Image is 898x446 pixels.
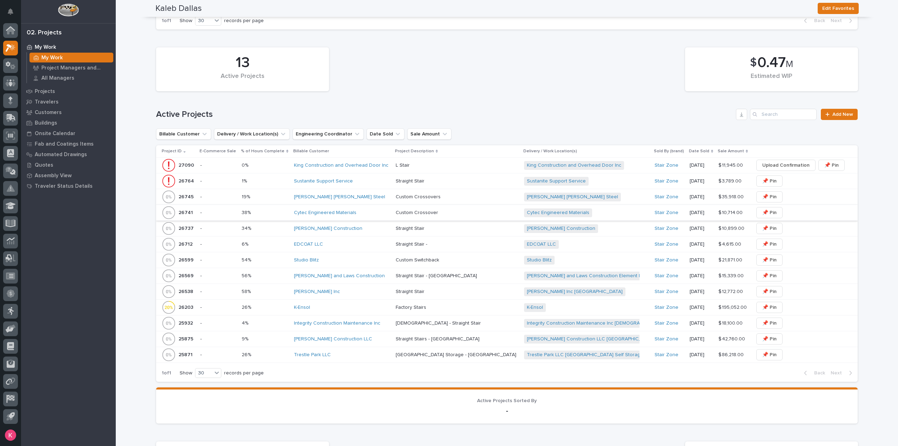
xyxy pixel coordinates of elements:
[156,109,733,120] h1: Active Projects
[294,194,385,200] a: [PERSON_NAME] [PERSON_NAME] Steel
[21,128,116,139] a: Onsite Calendar
[156,252,858,268] tr: 2659926599 -54%54% Studio Blitz Custom SwitchbackCustom Switchback Studio Blitz Stair Zone [DATE]...
[3,428,18,442] button: users-avatar
[200,289,236,295] p: -
[832,112,853,117] span: Add New
[165,407,849,415] p: -
[756,349,783,360] button: 📌 Pin
[27,53,116,62] a: My Work
[41,65,110,71] p: Project Managers and Engineers
[655,178,678,184] a: Stair Zone
[242,161,250,168] p: 0%
[762,287,777,296] span: 📌 Pin
[35,88,55,95] p: Projects
[750,109,817,120] div: Search
[762,161,810,169] span: Upload Confirmation
[21,149,116,160] a: Automated Drawings
[35,99,59,105] p: Travelers
[21,118,116,128] a: Buildings
[396,224,426,232] p: Straight Stair
[756,302,783,313] button: 📌 Pin
[690,257,713,263] p: [DATE]
[798,370,828,376] button: Back
[294,241,323,247] a: EDCOAT LLC
[294,226,362,232] a: [PERSON_NAME] Construction
[156,173,858,189] tr: 2676426764 -1%1% Sustanite Support Service Straight StairStraight Stair Sustanite Support Service...
[757,55,786,70] span: 0.47
[200,320,236,326] p: -
[35,183,93,189] p: Traveler Status Details
[756,175,783,187] button: 📌 Pin
[179,208,194,216] p: 26741
[690,305,713,311] p: [DATE]
[690,226,713,232] p: [DATE]
[195,370,212,377] div: 30
[762,224,777,233] span: 📌 Pin
[156,12,177,29] p: 1 of 1
[527,162,621,168] a: King Construction and Overhead Door Inc
[690,289,713,295] p: [DATE]
[718,161,744,168] p: $ 11,945.00
[690,273,713,279] p: [DATE]
[756,160,816,171] button: Upload Confirmation
[41,75,74,81] p: All Managers
[35,120,57,126] p: Buildings
[294,162,388,168] a: King Construction and Overhead Door Inc
[396,177,426,184] p: Straight Stair
[156,237,858,252] tr: 2671226712 -6%6% EDCOAT LLC Straight Stair -Straight Stair - EDCOAT LLC Stair Zone [DATE]$ 4,615....
[21,86,116,96] a: Projects
[527,178,586,184] a: Sustanite Support Service
[294,289,340,295] a: [PERSON_NAME] Inc
[179,193,195,200] p: 26745
[242,272,253,279] p: 56%
[396,319,482,326] p: [DEMOGRAPHIC_DATA] - Straight Stair
[690,320,713,326] p: [DATE]
[179,256,195,263] p: 26599
[156,300,858,315] tr: 2620326203 -26%26% K-Ensol Factory StairsFactory Stairs K-Ensol Stair Zone [DATE]$ 195,052.00$ 19...
[294,257,319,263] a: Studio Blitz
[242,319,250,326] p: 4%
[293,147,329,155] p: Billable Customer
[35,162,53,168] p: Quotes
[831,18,846,24] span: Next
[200,147,236,155] p: E-Commerce Sale
[156,365,177,382] p: 1 of 1
[21,107,116,118] a: Customers
[396,193,442,200] p: Custom Crossovers
[718,256,744,263] p: $ 21,871.00
[179,224,195,232] p: 26737
[655,320,678,326] a: Stair Zone
[21,160,116,170] a: Quotes
[523,147,577,155] p: Delivery / Work Location(s)
[294,210,356,216] a: Cytec Engineered Materials
[242,303,253,311] p: 26%
[156,347,858,363] tr: 2587125871 -26%26% Trestle Park LLC [GEOGRAPHIC_DATA] Storage - [GEOGRAPHIC_DATA][GEOGRAPHIC_DATA...
[810,370,825,376] span: Back
[756,239,783,250] button: 📌 Pin
[27,29,62,37] div: 02. Projects
[655,241,678,247] a: Stair Zone
[41,55,63,61] p: My Work
[655,352,678,358] a: Stair Zone
[655,336,678,342] a: Stair Zone
[21,42,116,52] a: My Work
[690,210,713,216] p: [DATE]
[200,336,236,342] p: -
[527,305,543,311] a: K-Ensol
[762,351,777,359] span: 📌 Pin
[242,256,253,263] p: 54%
[718,335,746,342] p: $ 42,760.00
[396,240,429,247] p: Straight Stair -
[818,160,845,171] button: 📌 Pin
[179,177,195,184] p: 26764
[200,257,236,263] p: -
[396,256,441,263] p: Custom Switchback
[156,284,858,300] tr: 2653826538 -58%58% [PERSON_NAME] Inc Straight StairStraight Stair [PERSON_NAME] Inc [GEOGRAPHIC_D...
[527,241,556,247] a: EDCOAT LLC
[655,257,678,263] a: Stair Zone
[242,193,252,200] p: 19%
[200,210,236,216] p: -
[718,147,744,155] p: Sale Amount
[242,335,250,342] p: 9%
[35,141,94,147] p: Fab and Coatings Items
